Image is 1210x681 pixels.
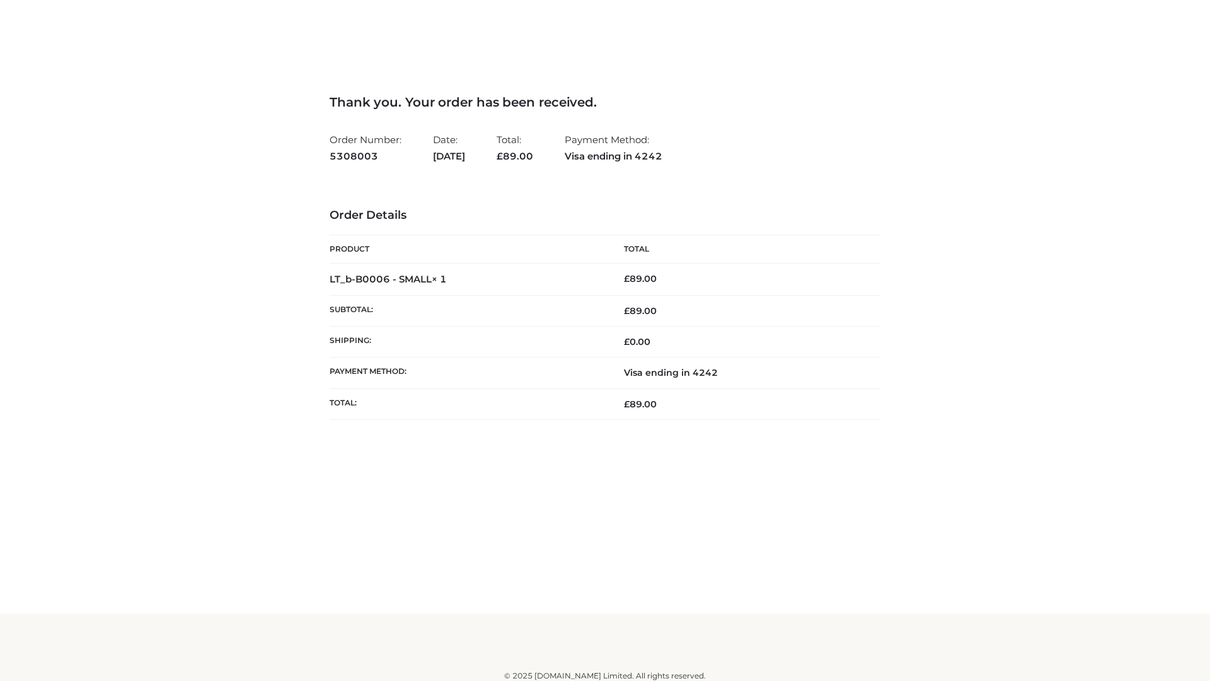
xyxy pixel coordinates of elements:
th: Total: [330,388,605,419]
span: £ [624,336,630,347]
th: Payment method: [330,358,605,388]
bdi: 0.00 [624,336,650,347]
span: £ [497,150,503,162]
h3: Thank you. Your order has been received. [330,95,880,110]
span: 89.00 [624,399,657,410]
th: Total [605,235,880,264]
li: Payment Method: [565,129,662,167]
span: 89.00 [497,150,533,162]
span: £ [624,305,630,317]
th: Shipping: [330,327,605,358]
strong: × 1 [432,273,447,285]
th: Subtotal: [330,295,605,326]
strong: LT_b-B0006 - SMALL [330,273,447,285]
td: Visa ending in 4242 [605,358,880,388]
th: Product [330,235,605,264]
li: Total: [497,129,533,167]
bdi: 89.00 [624,273,657,284]
span: £ [624,273,630,284]
span: £ [624,399,630,410]
strong: Visa ending in 4242 [565,148,662,165]
strong: [DATE] [433,148,465,165]
li: Order Number: [330,129,401,167]
li: Date: [433,129,465,167]
span: 89.00 [624,305,657,317]
h3: Order Details [330,209,880,223]
strong: 5308003 [330,148,401,165]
